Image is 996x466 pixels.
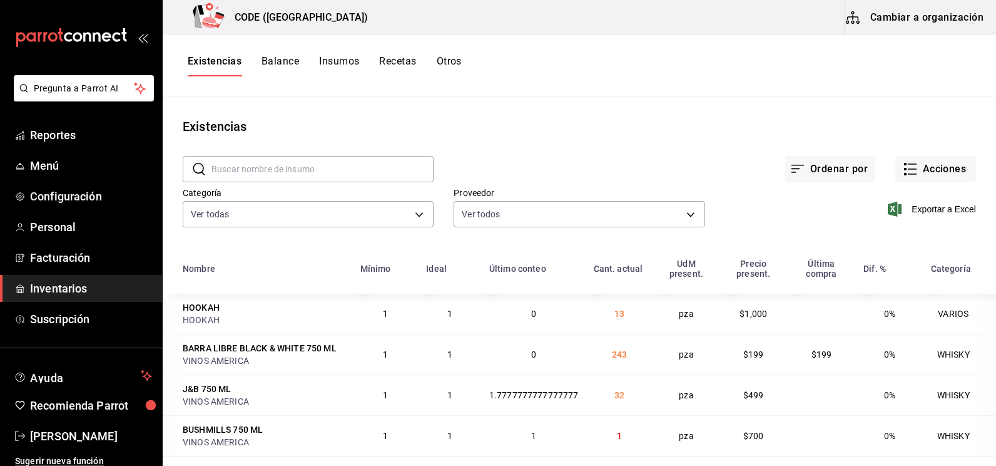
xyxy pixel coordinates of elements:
[379,55,416,76] button: Recetas
[188,55,462,76] div: navigation tabs
[531,431,536,441] span: 1
[811,349,832,360] span: $199
[617,431,622,441] span: 1
[923,294,996,334] td: VARIOS
[614,309,624,319] span: 13
[30,157,152,174] span: Menú
[890,202,976,217] button: Exportar a Excel
[30,219,152,236] span: Personal
[447,390,452,400] span: 1
[188,55,241,76] button: Existencias
[383,390,388,400] span: 1
[653,334,719,375] td: pza
[30,368,136,383] span: Ayuda
[183,395,345,408] div: VINOS AMERICA
[183,314,345,326] div: HOOKAH
[923,415,996,456] td: WHISKY
[743,349,764,360] span: $199
[447,431,452,441] span: 1
[743,390,764,400] span: $499
[30,188,152,205] span: Configuración
[30,311,152,328] span: Suscripción
[653,294,719,334] td: pza
[30,428,152,445] span: [PERSON_NAME]
[30,127,152,143] span: Reportes
[183,436,345,448] div: VINOS AMERICA
[211,157,434,182] input: Buscar nombre de insumo
[360,264,391,274] div: Mínimo
[884,349,895,360] span: 0%
[728,259,780,279] div: Precio present.
[183,189,434,197] label: Categoría
[183,117,246,136] div: Existencias
[30,397,152,414] span: Recomienda Parrot
[138,33,148,43] button: open_drawer_menu
[489,264,546,274] div: Último conteo
[30,280,152,297] span: Inventarios
[383,349,388,360] span: 1
[531,349,536,360] span: 0
[785,156,875,182] button: Ordenar por
[383,431,388,441] span: 1
[931,264,971,274] div: Categoría
[183,342,337,355] div: BARRA LIBRE BLACK & WHITE 750 ML
[612,349,627,360] span: 243
[614,390,624,400] span: 32
[14,75,154,101] button: Pregunta a Parrot AI
[489,390,579,400] span: 1.7777777777777777
[183,301,220,314] div: HOOKAH
[383,309,388,319] span: 1
[884,390,895,400] span: 0%
[191,208,229,220] span: Ver todas
[9,91,154,104] a: Pregunta a Parrot AI
[739,309,767,319] span: $1,000
[594,264,643,274] div: Cant. actual
[462,208,500,220] span: Ver todos
[895,156,976,182] button: Acciones
[426,264,447,274] div: Ideal
[319,55,359,76] button: Insumos
[183,423,263,436] div: BUSHMILLS 750 ML
[454,189,704,197] label: Proveedor
[34,82,135,95] span: Pregunta a Parrot AI
[653,415,719,456] td: pza
[183,383,231,395] div: J&B 750 ML
[531,309,536,319] span: 0
[660,259,712,279] div: UdM present.
[447,309,452,319] span: 1
[225,10,368,25] h3: CODE ([GEOGRAPHIC_DATA])
[653,375,719,415] td: pza
[447,349,452,360] span: 1
[795,259,848,279] div: Última compra
[863,264,886,274] div: Dif. %
[437,55,462,76] button: Otros
[30,249,152,266] span: Facturación
[743,431,764,441] span: $700
[884,431,895,441] span: 0%
[183,264,215,274] div: Nombre
[262,55,299,76] button: Balance
[183,355,345,367] div: VINOS AMERICA
[884,309,895,319] span: 0%
[923,334,996,375] td: WHISKY
[923,375,996,415] td: WHISKY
